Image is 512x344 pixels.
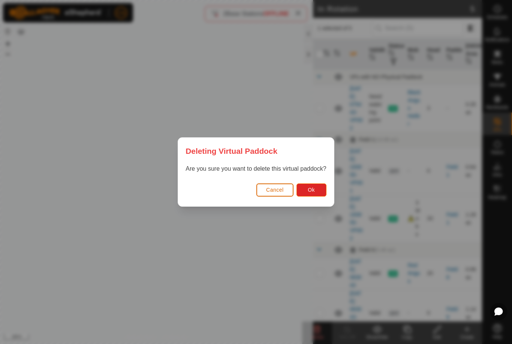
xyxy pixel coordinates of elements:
p: Are you sure you want to delete this virtual paddock? [186,164,326,173]
span: Ok [308,187,315,193]
button: Ok [296,183,326,197]
span: Deleting Virtual Paddock [186,145,277,157]
button: Cancel [256,183,293,197]
span: Cancel [266,187,284,193]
